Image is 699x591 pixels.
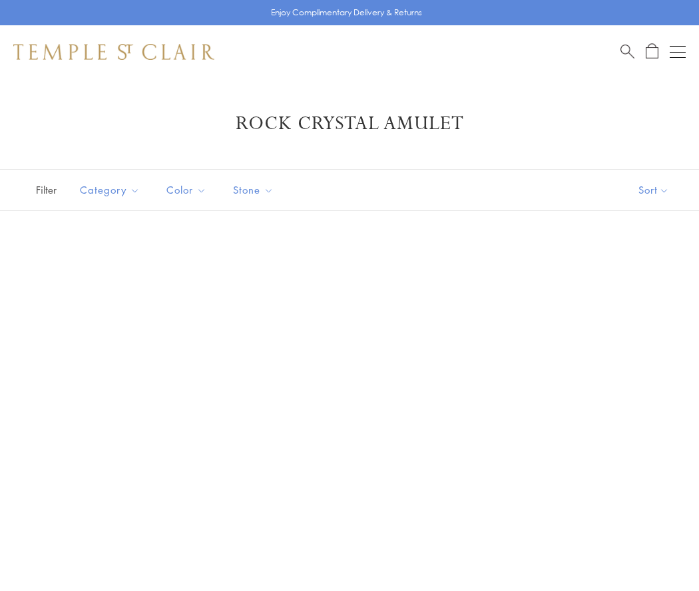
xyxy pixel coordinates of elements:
[73,182,150,198] span: Category
[223,175,284,205] button: Stone
[620,43,634,60] a: Search
[13,44,214,60] img: Temple St. Clair
[70,175,150,205] button: Category
[226,182,284,198] span: Stone
[608,170,699,210] button: Show sort by
[156,175,216,205] button: Color
[33,112,666,136] h1: Rock Crystal Amulet
[670,44,686,60] button: Open navigation
[271,6,422,19] p: Enjoy Complimentary Delivery & Returns
[160,182,216,198] span: Color
[646,43,658,60] a: Open Shopping Bag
